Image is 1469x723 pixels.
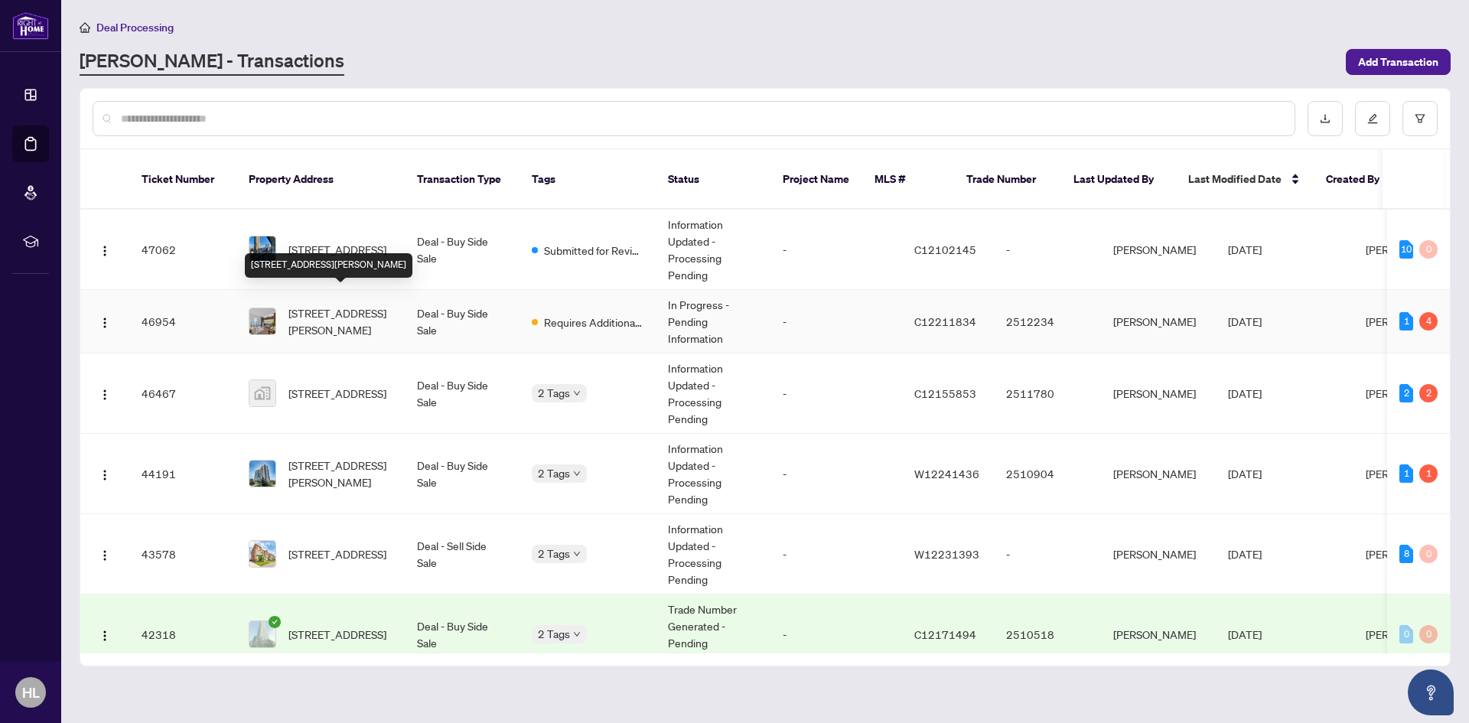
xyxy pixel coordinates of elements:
[538,384,570,402] span: 2 Tags
[914,314,976,328] span: C12211834
[405,434,520,514] td: Deal - Buy Side Sale
[405,594,520,675] td: Deal - Buy Side Sale
[1228,386,1262,400] span: [DATE]
[656,353,770,434] td: Information Updated - Processing Pending
[1101,210,1216,290] td: [PERSON_NAME]
[129,514,236,594] td: 43578
[1366,243,1448,256] span: [PERSON_NAME]
[12,11,49,40] img: logo
[770,594,902,675] td: -
[538,464,570,482] span: 2 Tags
[288,241,386,258] span: [STREET_ADDRESS]
[1355,101,1390,136] button: edit
[1228,627,1262,641] span: [DATE]
[770,150,862,210] th: Project Name
[1399,625,1413,643] div: 0
[1314,150,1405,210] th: Created By
[1399,312,1413,331] div: 1
[994,290,1101,353] td: 2512234
[405,353,520,434] td: Deal - Buy Side Sale
[93,237,117,262] button: Logo
[405,150,520,210] th: Transaction Type
[1419,464,1438,483] div: 1
[656,434,770,514] td: Information Updated - Processing Pending
[914,627,976,641] span: C12171494
[1419,312,1438,331] div: 4
[129,290,236,353] td: 46954
[656,210,770,290] td: Information Updated - Processing Pending
[544,314,643,331] span: Requires Additional Docs
[93,309,117,334] button: Logo
[288,385,386,402] span: [STREET_ADDRESS]
[93,461,117,486] button: Logo
[1101,594,1216,675] td: [PERSON_NAME]
[770,353,902,434] td: -
[1366,627,1448,641] span: [PERSON_NAME]
[770,210,902,290] td: -
[99,549,111,562] img: Logo
[1228,243,1262,256] span: [DATE]
[1419,545,1438,563] div: 0
[1320,113,1331,124] span: download
[1366,547,1448,561] span: [PERSON_NAME]
[22,682,40,703] span: HL
[914,243,976,256] span: C12102145
[405,210,520,290] td: Deal - Buy Side Sale
[538,625,570,643] span: 2 Tags
[288,457,392,490] span: [STREET_ADDRESS][PERSON_NAME]
[573,550,581,558] span: down
[288,546,386,562] span: [STREET_ADDRESS]
[249,380,275,406] img: thumbnail-img
[573,389,581,397] span: down
[129,210,236,290] td: 47062
[1346,49,1451,75] button: Add Transaction
[770,290,902,353] td: -
[80,48,344,76] a: [PERSON_NAME] - Transactions
[1101,290,1216,353] td: [PERSON_NAME]
[99,317,111,329] img: Logo
[994,594,1101,675] td: 2510518
[1366,386,1448,400] span: [PERSON_NAME]
[1358,50,1438,74] span: Add Transaction
[269,616,281,628] span: check-circle
[93,542,117,566] button: Logo
[129,434,236,514] td: 44191
[1419,240,1438,259] div: 0
[249,461,275,487] img: thumbnail-img
[249,308,275,334] img: thumbnail-img
[862,150,954,210] th: MLS #
[129,353,236,434] td: 46467
[405,514,520,594] td: Deal - Sell Side Sale
[236,150,405,210] th: Property Address
[249,236,275,262] img: thumbnail-img
[770,514,902,594] td: -
[99,245,111,257] img: Logo
[1419,625,1438,643] div: 0
[93,622,117,646] button: Logo
[770,434,902,514] td: -
[1415,113,1425,124] span: filter
[1408,669,1454,715] button: Open asap
[1061,150,1176,210] th: Last Updated By
[99,469,111,481] img: Logo
[914,386,976,400] span: C12155853
[1399,240,1413,259] div: 10
[544,242,643,259] span: Submitted for Review
[249,621,275,647] img: thumbnail-img
[994,210,1101,290] td: -
[994,514,1101,594] td: -
[656,150,770,210] th: Status
[249,541,275,567] img: thumbnail-img
[914,547,979,561] span: W12231393
[656,290,770,353] td: In Progress - Pending Information
[288,626,386,643] span: [STREET_ADDRESS]
[573,470,581,477] span: down
[99,630,111,642] img: Logo
[1176,150,1314,210] th: Last Modified Date
[914,467,979,480] span: W12241436
[1101,353,1216,434] td: [PERSON_NAME]
[80,22,90,33] span: home
[99,389,111,401] img: Logo
[1366,314,1448,328] span: [PERSON_NAME]
[405,290,520,353] td: Deal - Buy Side Sale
